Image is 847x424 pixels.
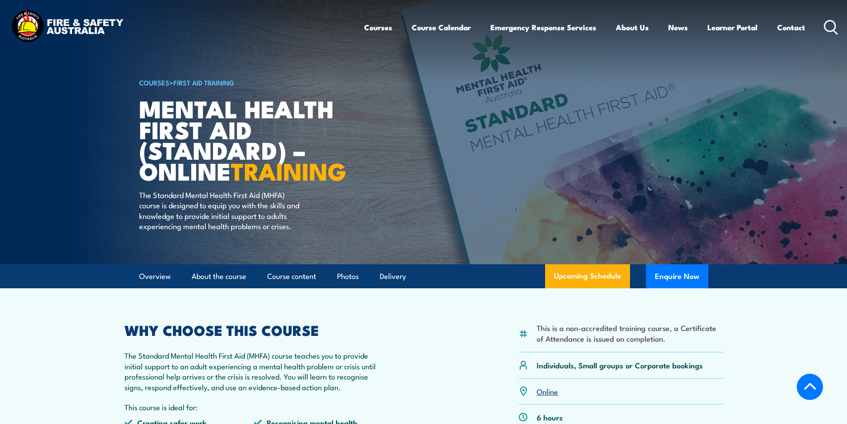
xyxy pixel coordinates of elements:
[337,265,359,288] a: Photos
[139,77,359,88] h6: >
[777,16,805,39] a: Contact
[380,265,406,288] a: Delivery
[231,152,346,189] strong: TRAINING
[124,402,384,412] p: This course is ideal for:
[139,265,171,288] a: Overview
[537,386,558,396] a: Online
[139,190,301,231] p: The Standard Mental Health First Aid (MHFA) course is designed to equip you with the skills and k...
[616,16,649,39] a: About Us
[537,412,563,422] p: 6 hours
[267,265,316,288] a: Course content
[668,16,688,39] a: News
[192,265,246,288] a: About the course
[707,16,758,39] a: Learner Portal
[364,16,392,39] a: Courses
[537,323,723,343] li: This is a non-accredited training course, a Certificate of Attendance is issued on completion.
[545,264,630,288] a: Upcoming Schedule
[124,323,384,336] h2: WHY CHOOSE THIS COURSE
[124,350,384,392] p: The Standard Mental Health First Aid (MHFA) course teaches you to provide initial support to an a...
[412,16,471,39] a: Course Calendar
[537,360,703,370] p: Individuals, Small groups or Corporate bookings
[139,98,359,181] h1: Mental Health First Aid (Standard) – Online
[646,264,708,288] button: Enquire Now
[139,77,169,87] a: COURSES
[490,16,596,39] a: Emergency Response Services
[173,77,234,87] a: First Aid Training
